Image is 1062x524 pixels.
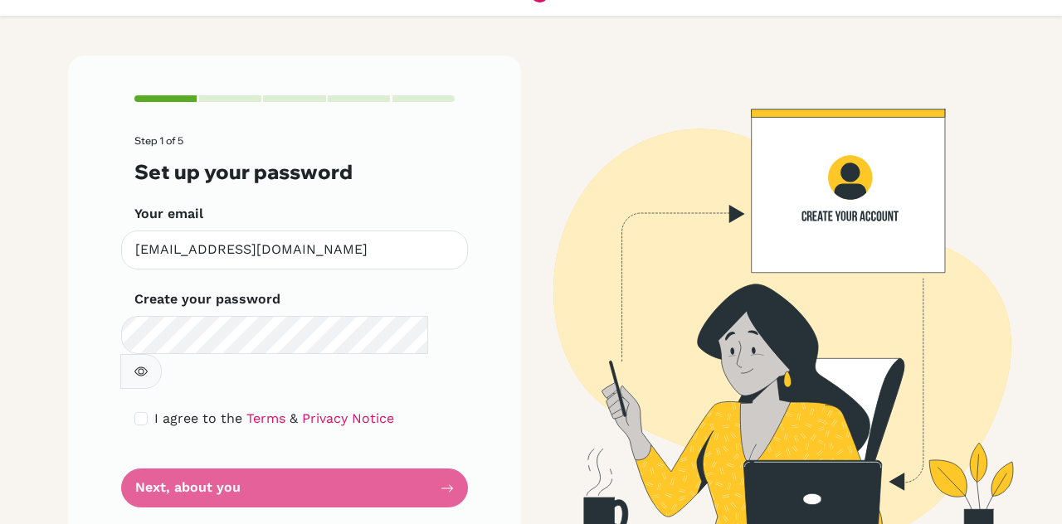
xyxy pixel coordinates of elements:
span: & [290,410,298,426]
a: Terms [246,410,285,426]
span: Step 1 of 5 [134,134,183,147]
h3: Set up your password [134,160,455,184]
label: Create your password [134,289,280,309]
input: Insert your email* [121,230,468,269]
a: Privacy Notice [302,410,394,426]
span: I agree to the [154,410,242,426]
label: Your email [134,204,203,224]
